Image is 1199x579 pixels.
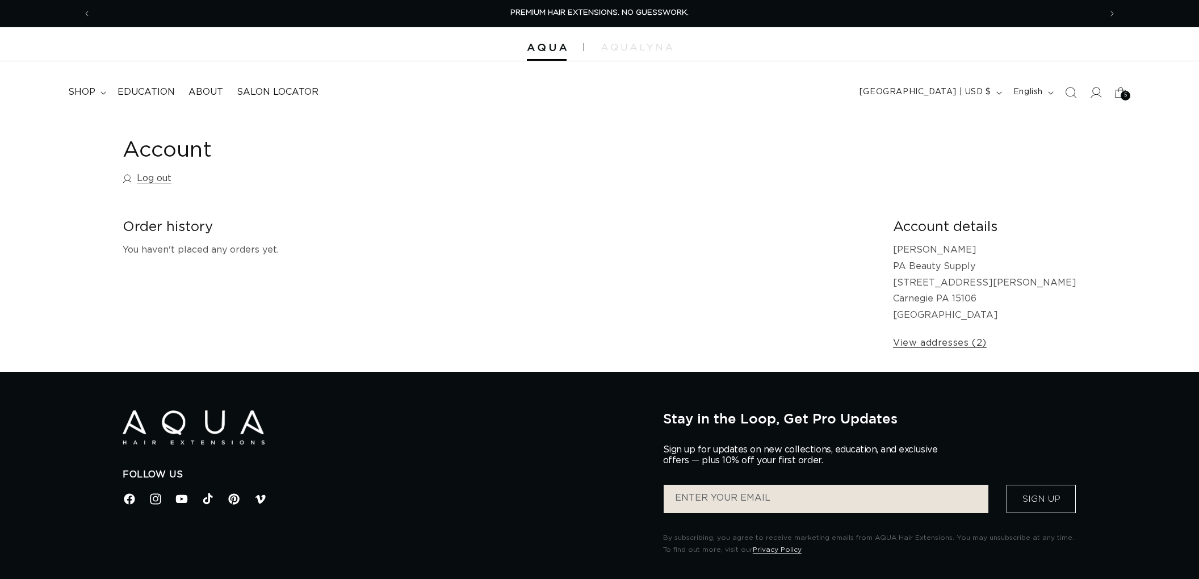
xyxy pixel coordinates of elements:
[111,79,182,105] a: Education
[1013,86,1043,98] span: English
[230,79,325,105] a: Salon Locator
[237,86,318,98] span: Salon Locator
[510,9,689,16] span: PREMIUM HAIR EXTENSIONS. NO GUESSWORK.
[1058,80,1083,105] summary: Search
[182,79,230,105] a: About
[664,485,988,513] input: ENTER YOUR EMAIL
[1124,91,1127,100] span: 5
[123,410,265,445] img: Aqua Hair Extensions
[527,44,567,52] img: Aqua Hair Extensions
[123,170,171,187] a: Log out
[68,86,95,98] span: shop
[893,219,1076,236] h2: Account details
[663,444,947,466] p: Sign up for updates on new collections, education, and exclusive offers — plus 10% off your first...
[860,86,991,98] span: [GEOGRAPHIC_DATA] | USD $
[893,242,1076,324] p: [PERSON_NAME] PA Beauty Supply [STREET_ADDRESS][PERSON_NAME] Carnegie PA 15106 [GEOGRAPHIC_DATA]
[601,44,672,51] img: aqualyna.com
[123,219,875,236] h2: Order history
[663,532,1076,556] p: By subscribing, you agree to receive marketing emails from AQUA Hair Extensions. You may unsubscr...
[753,546,802,553] a: Privacy Policy
[1007,82,1058,103] button: English
[663,410,1076,426] h2: Stay in the Loop, Get Pro Updates
[1100,3,1125,24] button: Next announcement
[188,86,223,98] span: About
[853,82,1007,103] button: [GEOGRAPHIC_DATA] | USD $
[74,3,99,24] button: Previous announcement
[123,469,646,481] h2: Follow Us
[893,335,987,351] a: View addresses (2)
[61,79,111,105] summary: shop
[118,86,175,98] span: Education
[1007,485,1076,513] button: Sign Up
[123,242,875,258] p: You haven't placed any orders yet.
[123,137,1076,165] h1: Account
